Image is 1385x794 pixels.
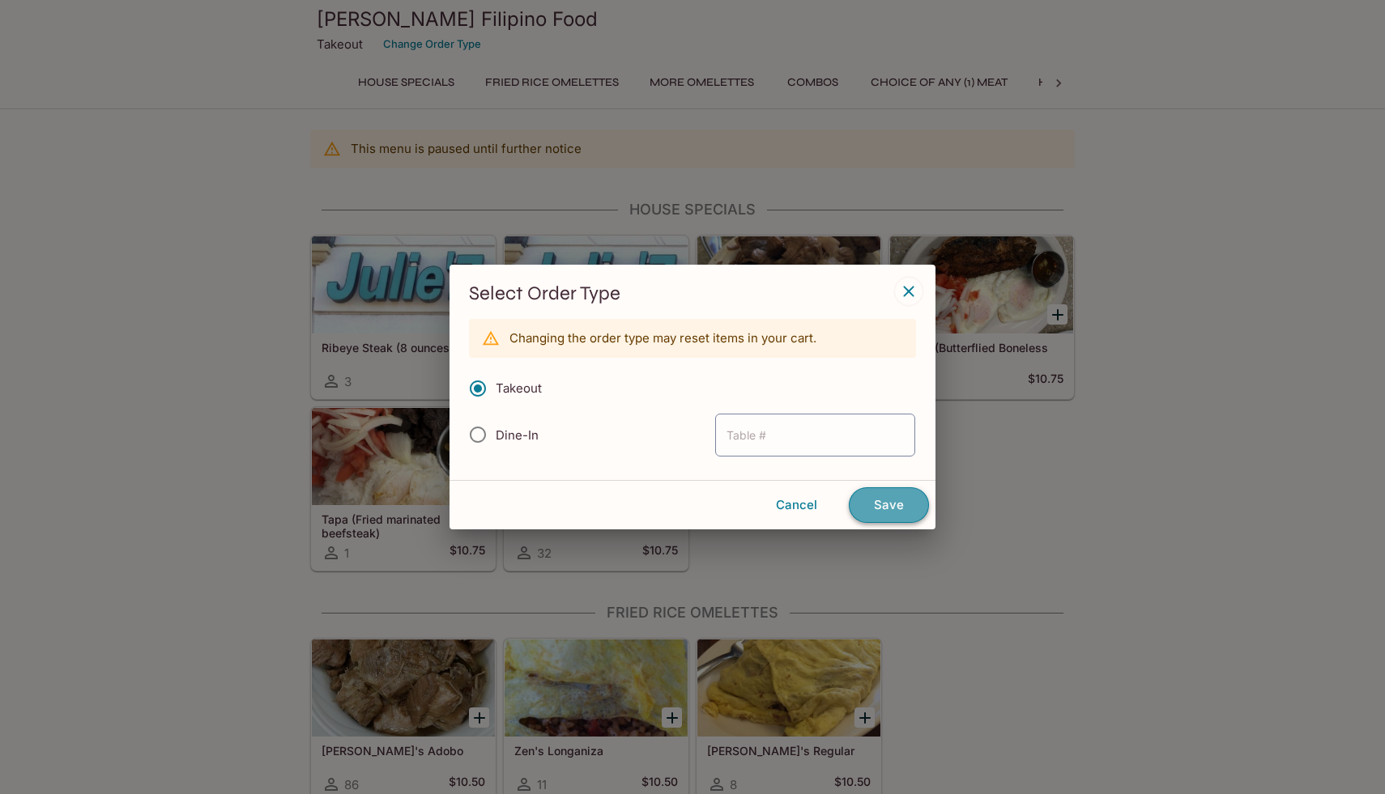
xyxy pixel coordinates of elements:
button: Save [849,487,929,523]
span: Dine-In [496,427,539,443]
button: Cancel [751,488,842,522]
h3: Select Order Type [469,281,916,306]
p: Changing the order type may reset items in your cart. [509,330,816,346]
input: Table # [715,414,915,456]
span: Takeout [496,380,542,396]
